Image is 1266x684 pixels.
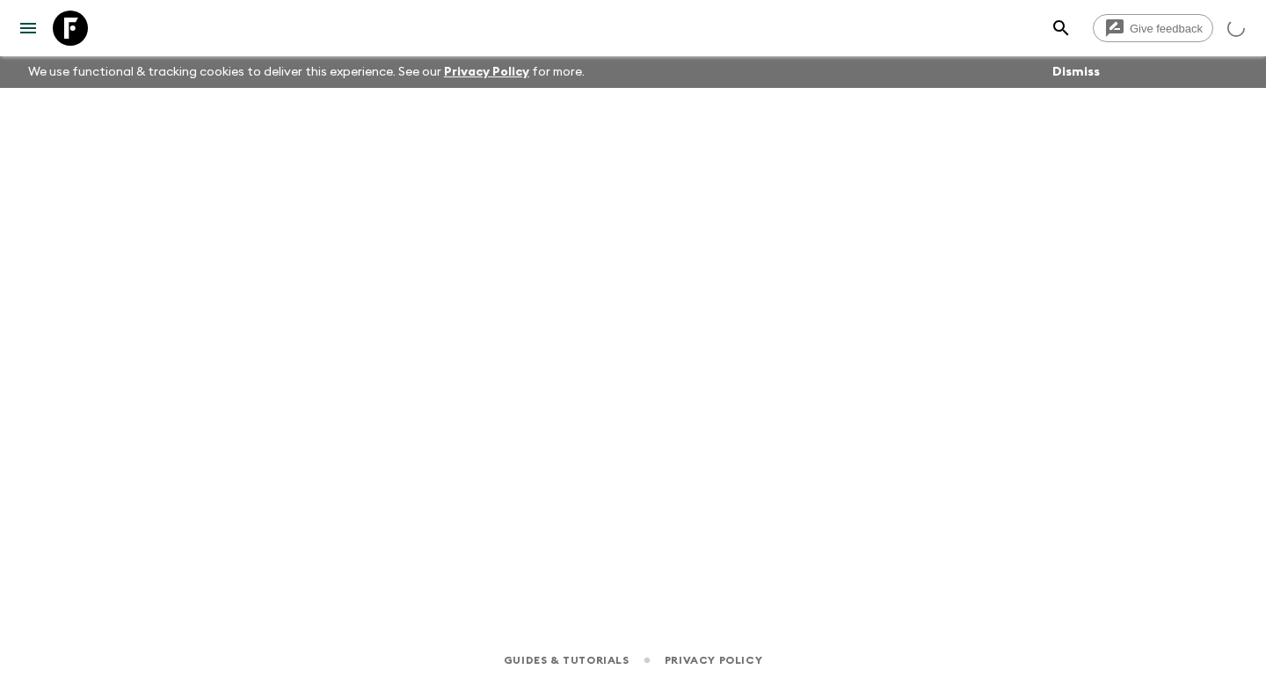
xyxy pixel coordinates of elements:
button: Dismiss [1048,60,1104,84]
p: We use functional & tracking cookies to deliver this experience. See our for more. [21,56,592,88]
a: Give feedback [1093,14,1213,42]
button: menu [11,11,46,46]
a: Guides & Tutorials [504,651,629,670]
span: Give feedback [1120,22,1212,35]
a: Privacy Policy [665,651,762,670]
button: search adventures [1044,11,1079,46]
a: Privacy Policy [444,66,529,78]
